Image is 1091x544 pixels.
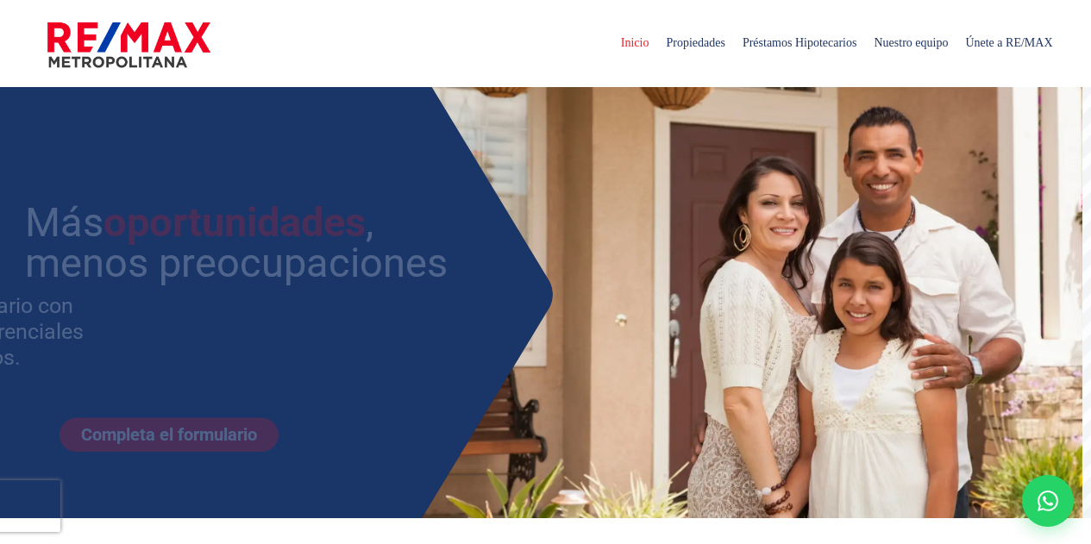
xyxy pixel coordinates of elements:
[734,17,866,69] span: Préstamos Hipotecarios
[956,17,1061,69] span: Únete a RE/MAX
[47,19,210,71] img: remax-metropolitana-logo
[612,17,658,69] span: Inicio
[865,17,956,69] span: Nuestro equipo
[657,17,733,69] span: Propiedades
